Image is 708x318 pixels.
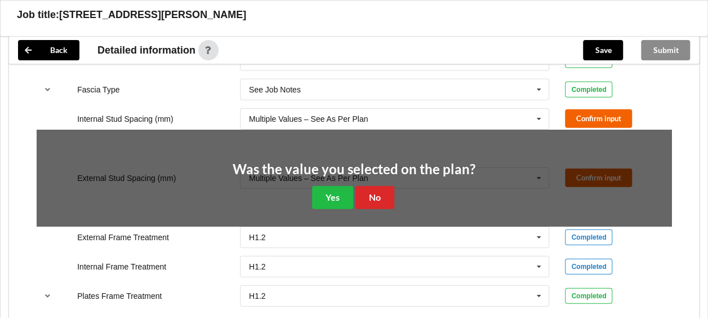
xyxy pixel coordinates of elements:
[583,40,623,60] button: Save
[565,82,612,98] div: Completed
[77,233,169,242] label: External Frame Treatment
[77,56,130,65] label: DPC or Hiandri
[249,115,368,123] div: Multiple Values – See As Per Plan
[565,109,632,128] button: Confirm input
[312,186,353,209] button: Yes
[37,79,59,100] button: reference-toggle
[565,259,612,275] div: Completed
[249,263,266,271] div: H1.2
[355,186,394,209] button: No
[77,114,173,123] label: Internal Stud Spacing (mm)
[17,8,59,21] h3: Job title:
[77,262,166,271] label: Internal Frame Treatment
[97,45,195,55] span: Detailed information
[249,86,301,94] div: See Job Notes
[233,161,475,178] h2: Was the value you selected on the plan?
[249,233,266,241] div: H1.2
[77,291,162,301] label: Plates Frame Treatment
[249,292,266,300] div: H1.2
[77,85,119,94] label: Fascia Type
[565,229,612,245] div: Completed
[37,286,59,306] button: reference-toggle
[59,8,246,21] h3: [STREET_ADDRESS][PERSON_NAME]
[18,40,79,60] button: Back
[565,288,612,304] div: Completed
